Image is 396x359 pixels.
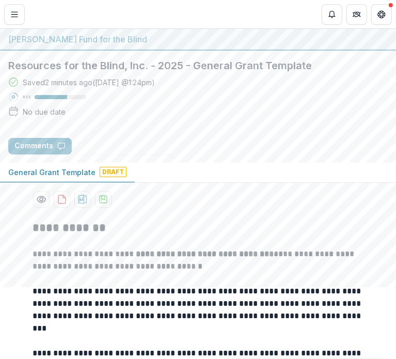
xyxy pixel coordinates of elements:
[74,191,91,208] button: download-proposal
[8,167,96,178] p: General Grant Template
[322,4,342,25] button: Notifications
[100,167,126,177] span: Draft
[95,191,112,208] button: download-proposal
[54,191,70,208] button: download-proposal
[8,33,388,45] div: [PERSON_NAME] Fund for the Blind
[23,93,30,101] p: 63 %
[8,138,72,154] button: Comments
[23,77,155,88] div: Saved 2 minutes ago ( [DATE] @ 1:24pm )
[23,106,66,117] div: No due date
[346,4,367,25] button: Partners
[371,4,392,25] button: Get Help
[4,4,25,25] button: Toggle Menu
[76,138,176,154] button: Answer Suggestions
[33,191,50,208] button: Preview fddc6fb1-b347-4393-a718-1db26bed51db-0.pdf
[8,59,388,73] h2: Resources for the Blind, Inc. - 2025 - General Grant Template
